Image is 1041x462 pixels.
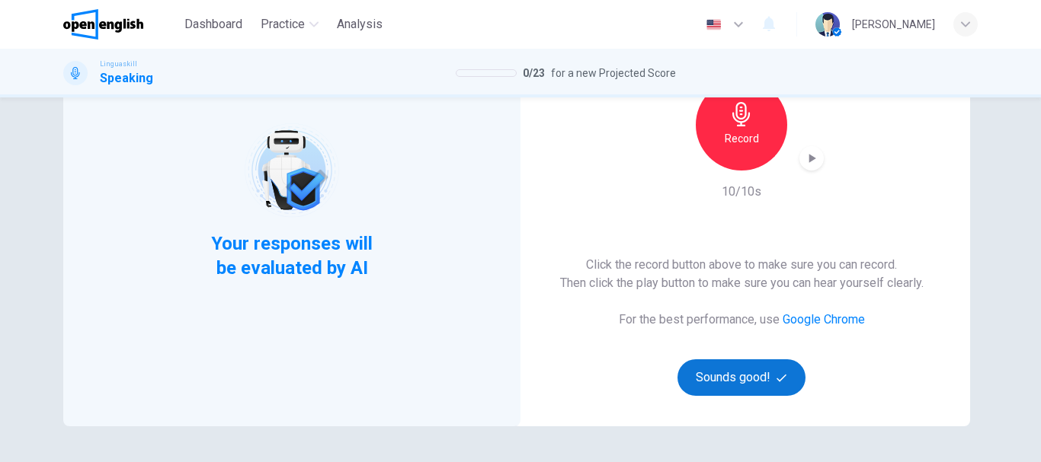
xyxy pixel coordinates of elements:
button: Dashboard [178,11,248,38]
div: [PERSON_NAME] [852,15,935,33]
span: Linguaskill [100,59,137,69]
button: Practice [255,11,325,38]
a: Google Chrome [783,312,865,327]
button: Sounds good! [677,359,806,396]
button: Record [696,79,787,170]
h1: Speaking [100,69,153,88]
span: for a new Projected Score [551,64,676,82]
span: 0 / 23 [523,64,545,82]
h6: Click the record button above to make sure you can record. Then click the play button to make sur... [560,256,924,292]
span: Dashboard [184,15,242,33]
img: Profile picture [815,12,840,37]
span: Practice [261,15,305,33]
img: OpenEnglish logo [63,9,143,40]
img: en [704,19,723,30]
span: Analysis [337,15,383,33]
span: Your responses will be evaluated by AI [200,231,385,280]
h6: 10/10s [722,183,761,201]
h6: Record [725,129,759,148]
h6: For the best performance, use [619,311,865,329]
img: robot icon [243,122,340,218]
button: Analysis [331,11,389,38]
a: OpenEnglish logo [63,9,178,40]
